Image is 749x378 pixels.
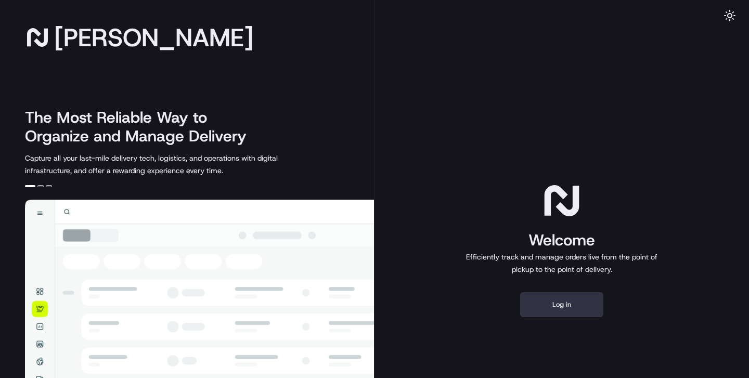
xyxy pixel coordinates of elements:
span: [PERSON_NAME] [54,27,253,48]
p: Capture all your last-mile delivery tech, logistics, and operations with digital infrastructure, ... [25,152,325,177]
p: Efficiently track and manage orders live from the point of pickup to the point of delivery. [462,251,662,276]
h2: The Most Reliable Way to Organize and Manage Delivery [25,108,258,146]
button: Log in [520,292,603,317]
h1: Welcome [462,230,662,251]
